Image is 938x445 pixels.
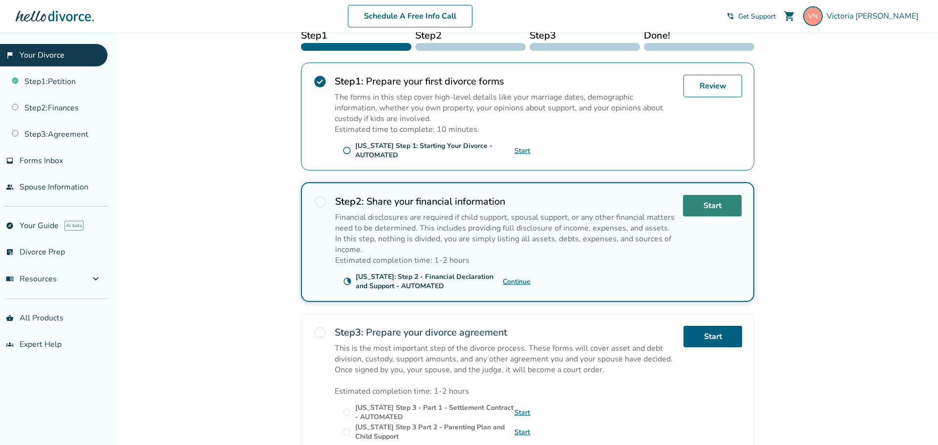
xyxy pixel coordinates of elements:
span: Get Support [738,12,776,21]
div: [US_STATE]: Step 2 - Financial Declaration and Support - AUTOMATED [356,272,503,291]
span: menu_book [6,275,14,283]
p: In this step, nothing is divided, you are simply listing all assets, debts, expenses, and sources... [335,233,675,255]
span: Step 3 [530,28,640,43]
h2: Prepare your first divorce forms [335,75,676,88]
span: radio_button_unchecked [342,408,351,417]
span: radio_button_unchecked [313,326,327,339]
span: inbox [6,157,14,165]
span: explore [6,222,14,230]
span: list_alt_check [6,248,14,256]
a: phone_in_talkGet Support [726,12,776,21]
span: phone_in_talk [726,12,734,20]
span: shopping_cart [784,10,795,22]
span: people [6,183,14,191]
img: victoria.spearman.nunes@gmail.com [803,6,823,26]
p: This is the most important step of the divorce process. These forms will cover asset and debt div... [335,343,676,375]
span: Victoria [PERSON_NAME] [827,11,922,21]
a: Schedule A Free Info Call [348,5,472,27]
a: Start [514,146,530,155]
span: radio_button_unchecked [314,195,327,209]
a: Start [514,427,530,437]
p: The forms in this step cover high-level details like your marriage dates, demographic information... [335,92,676,124]
iframe: Chat Widget [889,398,938,445]
strong: Step 2 : [335,195,364,208]
span: radio_button_unchecked [342,146,351,155]
span: flag_2 [6,51,14,59]
span: check_circle [313,75,327,88]
p: Estimated completion time: 1-2 hours [335,255,675,266]
span: groups [6,340,14,348]
span: Resources [6,274,57,284]
p: Estimated completion time: 1-2 hours [335,375,676,397]
span: expand_more [90,273,102,285]
span: Forms Inbox [20,155,63,166]
p: Financial disclosures are required if child support, spousal support, or any other financial matt... [335,212,675,233]
a: Continue [503,277,531,286]
div: [US_STATE] Step 3 - Part 1 - Settlement Contract - AUTOMATED [355,403,514,422]
span: radio_button_unchecked [342,427,351,436]
a: Review [683,75,742,97]
span: Step 1 [301,28,411,43]
a: Start [683,326,742,347]
span: Step 2 [415,28,526,43]
p: Estimated time to complete: 10 minutes. [335,124,676,135]
div: [US_STATE] Step 3 Part 2 - Parenting Plan and Child Support [355,423,514,441]
span: clock_loader_40 [343,277,352,286]
strong: Step 3 : [335,326,363,339]
a: Start [683,195,742,216]
span: Done! [644,28,754,43]
div: [US_STATE] Step 1: Starting Your Divorce - AUTOMATED [355,141,514,160]
h2: Share your financial information [335,195,675,208]
a: Start [514,408,530,417]
span: AI beta [64,221,84,231]
strong: Step 1 : [335,75,363,88]
h2: Prepare your divorce agreement [335,326,676,339]
span: shopping_basket [6,314,14,322]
